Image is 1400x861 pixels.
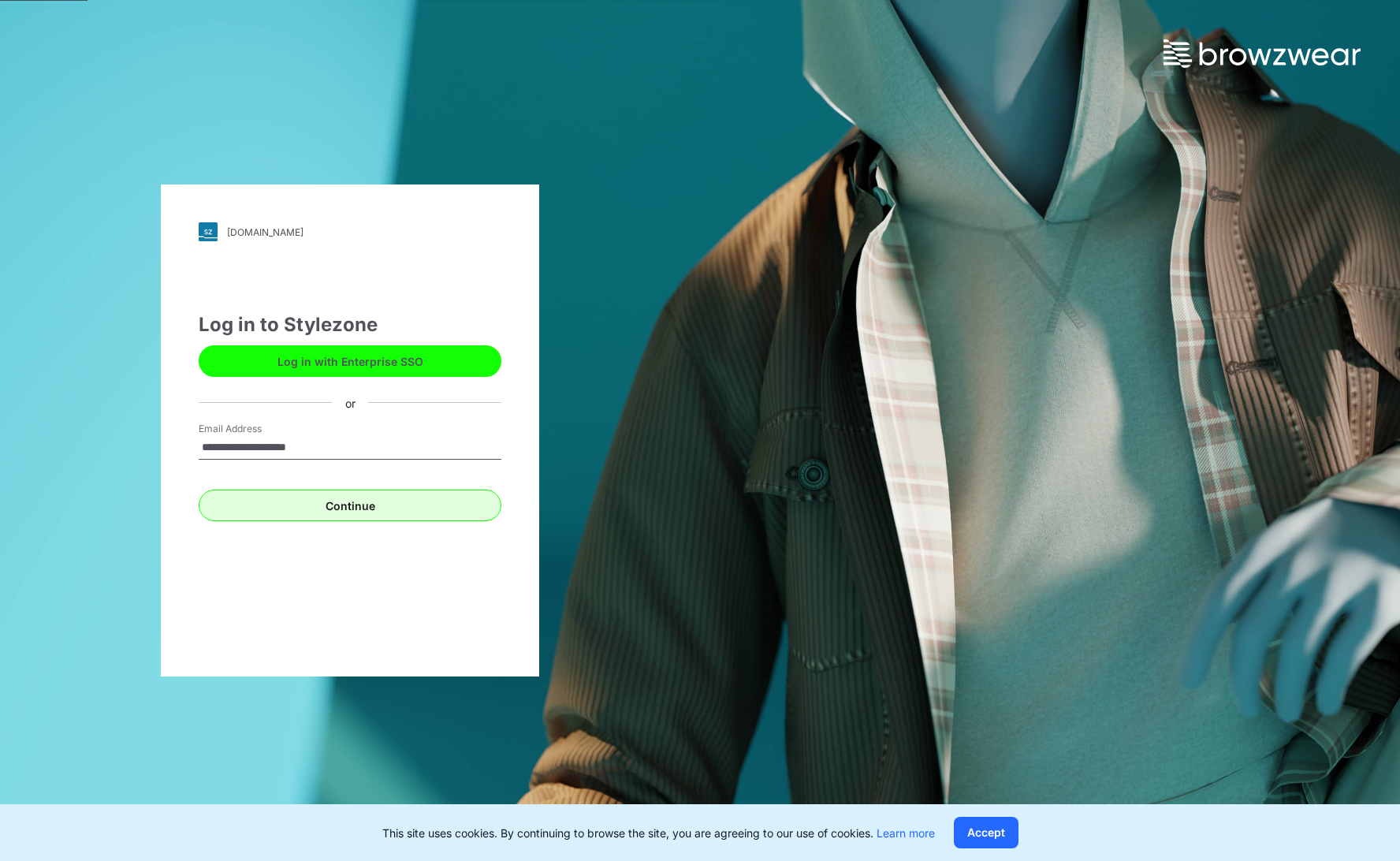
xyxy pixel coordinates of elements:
div: [DOMAIN_NAME] [227,226,303,238]
button: Log in with Enterprise SSO [199,345,501,377]
a: [DOMAIN_NAME] [199,222,501,241]
a: Learn more [877,826,935,840]
p: This site uses cookies. By continuing to browse the site, you are agreeing to our use of cookies. [382,825,935,841]
img: browzwear-logo.73288ffb.svg [1164,39,1361,68]
img: svg+xml;base64,PHN2ZyB3aWR0aD0iMjgiIGhlaWdodD0iMjgiIHZpZXdCb3g9IjAgMCAyOCAyOCIgZmlsbD0ibm9uZSIgeG... [199,222,218,241]
button: Accept [954,817,1018,848]
div: Log in to Stylezone [199,311,501,339]
label: Email Address [199,422,309,436]
button: Continue [199,490,501,521]
div: or [333,394,368,411]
